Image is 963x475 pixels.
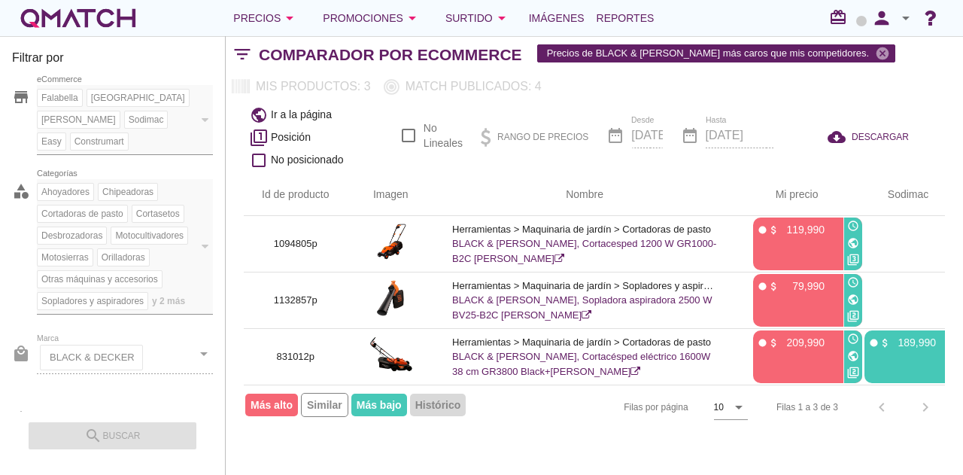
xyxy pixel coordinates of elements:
[523,3,591,33] a: Imágenes
[847,367,859,379] i: filter_2
[221,3,311,33] button: Precios
[847,276,859,288] i: access_time
[829,8,853,26] i: redeem
[410,394,466,416] span: Histórico
[434,174,735,216] th: Nombre: Not sorted.
[262,293,330,308] p: 1132857p
[768,224,779,236] i: attach_money
[271,107,332,123] span: Ir a la página
[452,351,710,377] a: BLACK & [PERSON_NAME], Cortacésped eléctrico 1600W 38 cm GR3800 Black+[PERSON_NAME]
[351,394,407,416] span: Más bajo
[250,106,268,124] i: public
[597,9,655,27] span: Reportes
[348,174,435,216] th: Imagen: Not sorted.
[867,8,897,29] i: person
[323,9,421,27] div: Promociones
[403,9,421,27] i: arrow_drop_down
[445,9,511,27] div: Surtido
[776,400,838,414] div: Filas 1 a 3 de 3
[529,9,585,27] span: Imágenes
[847,350,859,362] i: public
[250,151,268,169] i: check_box_outline_blank
[262,236,330,251] p: 1094805p
[847,294,859,306] i: public
[71,135,128,148] span: Construmart
[452,294,712,321] a: BLACK & [PERSON_NAME], Sopladora aspiradora 2500 W BV25-B2C [PERSON_NAME]
[132,207,184,221] span: Cortasetos
[779,335,825,350] p: 209,990
[846,174,958,216] th: Sodimac: Not sorted. Activate to sort ascending.
[38,113,120,126] span: [PERSON_NAME]
[757,224,768,236] i: fiber_manual_record
[38,273,162,286] span: Otras máquinas y accesorios
[259,43,522,67] h2: Comparador por eCommerce
[38,185,93,199] span: Ahoyadores
[245,394,298,416] span: Más alto
[452,238,716,264] a: BLACK & [PERSON_NAME], Cortacesped 1200 W GR1000-B2C [PERSON_NAME]
[18,3,138,33] a: white-qmatch-logo
[735,174,846,216] th: Mi precio: Not sorted. Activate to sort ascending.
[897,9,915,27] i: arrow_drop_down
[847,220,859,232] i: access_time
[38,91,82,105] span: Falabella
[768,337,779,349] i: attach_money
[473,385,748,429] div: Filas por página
[367,279,415,317] img: 1132857p_15.jpg
[367,223,415,260] img: 1094805p_15.jpg
[768,281,779,292] i: attach_money
[311,3,433,33] button: Promociones
[38,251,93,264] span: Motosierras
[452,335,717,350] p: Herramientas > Maquinaria de jardín > Cortadoras de pasto
[847,254,859,266] i: filter_3
[452,279,717,294] p: Herramientas > Maquinaria de jardín > Sopladores y aspiradores
[591,3,661,33] a: Reportes
[233,9,299,27] div: Precios
[98,251,149,264] span: Orilladoras
[244,174,348,216] th: Id de producto: Not sorted.
[301,393,348,417] span: Similar
[891,335,936,350] p: 189,990
[152,294,185,309] span: y 2 más
[38,135,65,148] span: Easy
[757,337,768,349] i: fiber_manual_record
[538,41,895,65] span: Precios de BLACK & [PERSON_NAME] más caros que mis competidores.
[847,237,859,249] i: public
[262,349,330,364] p: 831012p
[250,129,268,147] i: filter_1
[271,152,344,168] span: No posicionado
[868,337,879,349] i: fiber_manual_record
[125,113,168,126] span: Sodimac
[281,9,299,27] i: arrow_drop_down
[779,279,825,294] p: 79,990
[828,128,852,146] i: cloud_download
[38,229,106,242] span: Desbrozadoras
[38,294,147,308] span: Sopladores y aspiradores
[852,130,909,144] span: DESCARGAR
[12,88,30,106] i: store
[38,207,127,221] span: Cortadoras de pasto
[779,222,825,237] p: 119,990
[424,120,463,151] label: No Lineales
[879,337,891,349] i: attach_money
[730,398,748,416] i: arrow_drop_down
[111,229,187,242] span: Motocultivadores
[12,182,30,200] i: category
[493,9,511,27] i: arrow_drop_down
[226,54,259,55] i: filter_list
[875,46,890,61] i: cancel
[816,123,921,151] button: DESCARGAR
[714,400,724,414] div: 10
[366,336,417,373] img: 831012p_15.jpg
[847,333,859,345] i: access_time
[271,129,311,145] span: Posición
[99,185,157,199] span: Chipeadoras
[87,91,189,105] span: [GEOGRAPHIC_DATA]
[847,310,859,322] i: filter_2
[12,49,213,73] h3: Filtrar por
[433,3,523,33] button: Surtido
[452,222,717,237] p: Herramientas > Maquinaria de jardín > Cortadoras de pasto
[757,281,768,292] i: fiber_manual_record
